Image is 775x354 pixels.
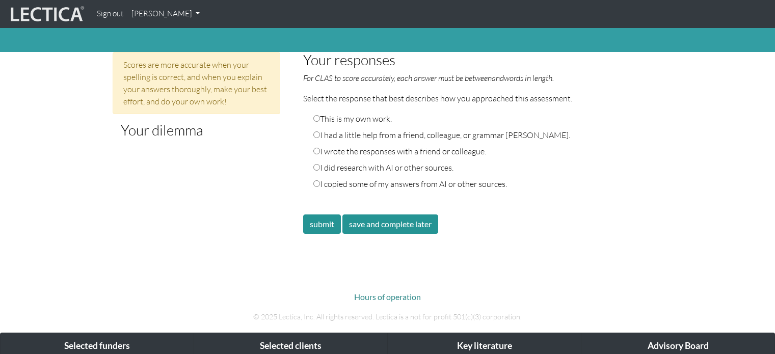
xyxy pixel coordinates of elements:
label: I copied some of my answers from AI or other sources. [313,178,507,190]
em: For CLAS to score accurately, each answer must be between and words in length. [303,73,554,83]
button: submit [303,214,341,234]
input: This is my own work. [313,115,320,122]
input: I had a little help from a friend, colleague, or grammar [PERSON_NAME]. [313,131,320,138]
h3: Your responses [303,52,639,68]
label: This is my own work. [313,113,392,125]
a: [PERSON_NAME] [127,4,204,24]
a: Sign out [93,4,127,24]
p: © 2025 Lectica, Inc. All rights reserved. Lectica is a not for profit 501(c)(3) corporation. [105,311,671,322]
p: Select the response that best describes how you approached this assessment. [303,92,639,104]
input: I copied some of my answers from AI or other sources. [313,180,320,187]
input: I did research with AI or other sources. [313,164,320,171]
img: lecticalive [8,5,85,24]
h3: Your dilemma [121,122,273,138]
input: I wrote the responses with a friend or colleague. [313,148,320,154]
label: I did research with AI or other sources. [313,161,453,174]
a: Hours of operation [354,292,421,302]
label: I wrote the responses with a friend or colleague. [313,145,486,157]
div: Scores are more accurate when your spelling is correct, and when you explain your answers thoroug... [113,52,281,114]
button: save and complete later [342,214,438,234]
label: I had a little help from a friend, colleague, or grammar [PERSON_NAME]. [313,129,570,141]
